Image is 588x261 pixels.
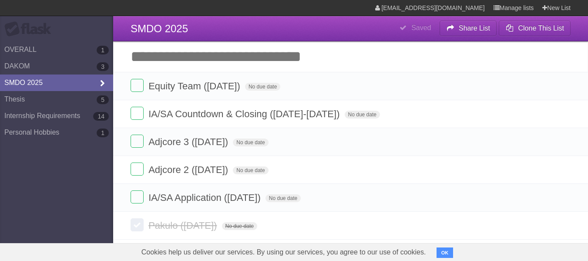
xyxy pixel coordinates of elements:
b: 1 [97,129,109,137]
span: Adjcore 2 ([DATE]) [148,164,230,175]
div: Flask [4,21,57,37]
b: 14 [93,112,109,121]
b: 3 [97,62,109,71]
span: No due date [222,222,257,230]
label: Done [131,107,144,120]
span: No due date [233,166,268,174]
span: IA/SA Countdown & Closing ([DATE]-[DATE]) [148,108,342,119]
span: IA/SA Application ([DATE]) [148,192,263,203]
label: Done [131,135,144,148]
b: 1 [97,46,109,54]
span: No due date [233,139,268,146]
button: Clone This List [499,20,571,36]
label: Done [131,190,144,203]
span: Cookies help us deliver our services. By using our services, you agree to our use of cookies. [133,244,435,261]
b: Clone This List [518,24,564,32]
button: Share List [440,20,497,36]
span: Equity Team ([DATE]) [148,81,242,92]
b: 5 [97,95,109,104]
span: No due date [245,83,280,91]
label: Done [131,79,144,92]
button: OK [437,247,454,258]
b: Saved [411,24,431,31]
span: Adjcore 3 ([DATE]) [148,136,230,147]
span: Pakulo ([DATE]) [148,220,219,231]
b: Share List [459,24,490,32]
span: No due date [265,194,301,202]
label: Done [131,163,144,176]
span: No due date [345,111,380,119]
label: Done [131,218,144,231]
span: SMDO 2025 [131,23,188,34]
